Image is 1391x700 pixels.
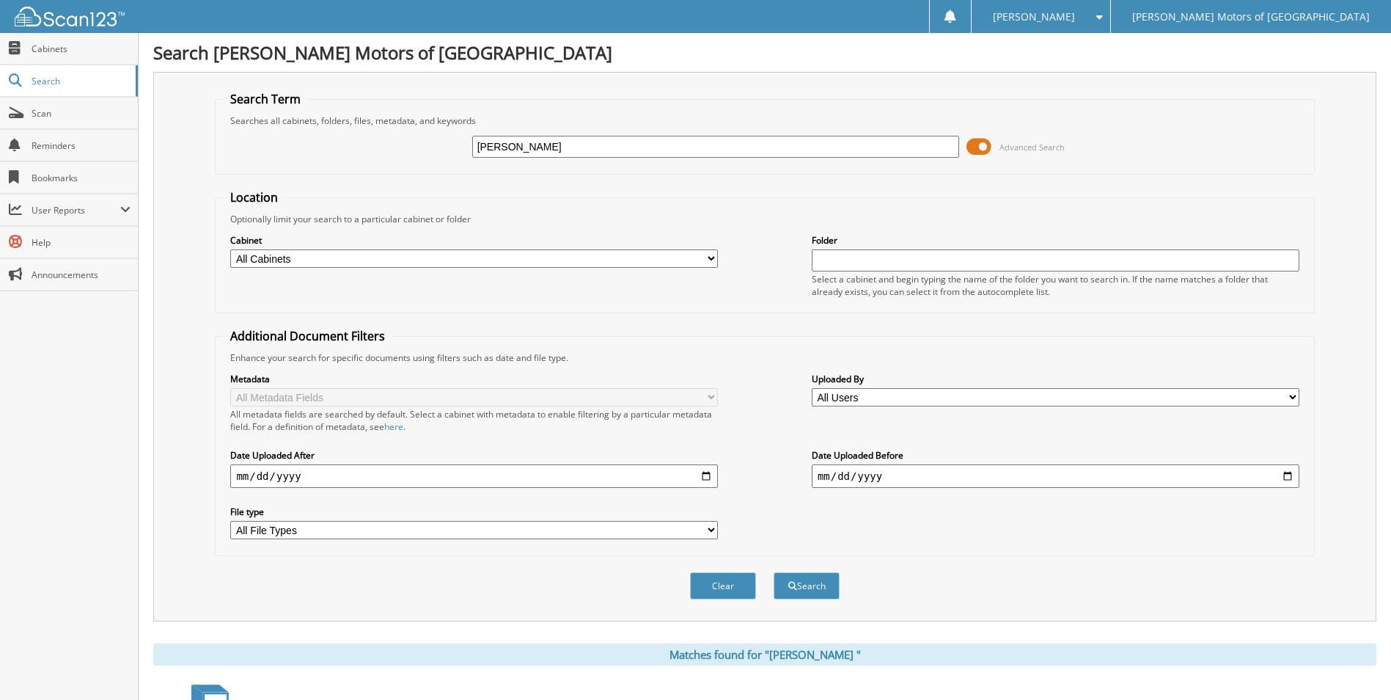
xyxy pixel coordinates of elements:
span: Announcements [32,269,131,281]
label: File type [230,506,718,518]
div: Optionally limit your search to a particular cabinet or folder [223,213,1306,225]
img: scan123-logo-white.svg [15,7,125,26]
span: Help [32,236,131,249]
legend: Additional Document Filters [223,328,392,344]
span: Search [32,75,128,87]
span: [PERSON_NAME] Motors of [GEOGRAPHIC_DATA] [1132,12,1370,21]
span: Bookmarks [32,172,131,184]
button: Clear [690,572,756,599]
span: Reminders [32,139,131,152]
span: Advanced Search [999,142,1065,153]
div: Searches all cabinets, folders, files, metadata, and keywords [223,114,1306,127]
legend: Location [223,189,285,205]
span: [PERSON_NAME] [993,12,1075,21]
button: Search [774,572,840,599]
div: Matches found for "[PERSON_NAME] " [153,644,1376,666]
label: Metadata [230,373,718,385]
legend: Search Term [223,91,308,107]
input: start [230,464,718,488]
h1: Search [PERSON_NAME] Motors of [GEOGRAPHIC_DATA] [153,40,1376,65]
label: Folder [812,234,1299,247]
input: end [812,464,1299,488]
label: Date Uploaded Before [812,449,1299,462]
a: here [384,420,403,433]
label: Cabinet [230,234,718,247]
label: Uploaded By [812,373,1299,385]
span: Scan [32,107,131,120]
span: Cabinets [32,43,131,55]
div: All metadata fields are searched by default. Select a cabinet with metadata to enable filtering b... [230,408,718,433]
label: Date Uploaded After [230,449,718,462]
div: Enhance your search for specific documents using filters such as date and file type. [223,351,1306,364]
div: Select a cabinet and begin typing the name of the folder you want to search in. If the name match... [812,273,1299,298]
span: User Reports [32,204,120,216]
